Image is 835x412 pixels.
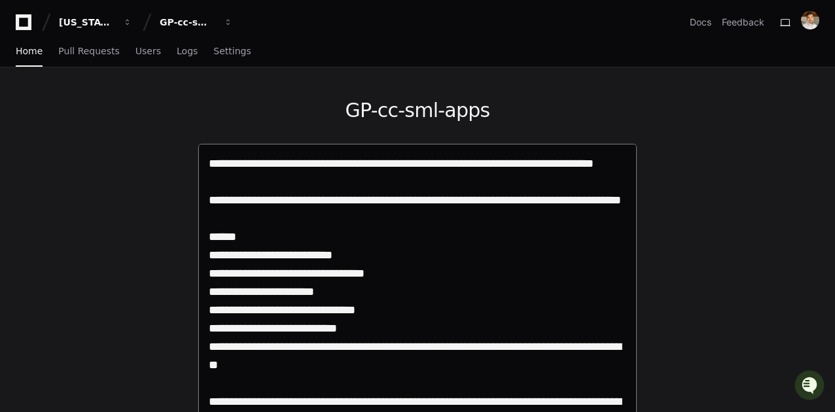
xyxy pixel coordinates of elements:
div: GP-cc-sml-apps [160,16,216,29]
a: Powered byPylon [92,137,158,147]
span: Logs [177,47,198,55]
button: GP-cc-sml-apps [154,10,238,34]
div: Welcome [13,52,238,73]
span: Pylon [130,137,158,147]
h1: GP-cc-sml-apps [198,99,637,122]
img: PlayerZero [13,13,39,39]
button: [US_STATE] Pacific [54,10,137,34]
span: Home [16,47,43,55]
iframe: Open customer support [793,369,828,404]
a: Pull Requests [58,37,119,67]
span: Pull Requests [58,47,119,55]
div: Start new chat [44,97,215,111]
a: Users [135,37,161,67]
div: [US_STATE] Pacific [59,16,115,29]
img: avatar [801,11,819,29]
a: Settings [213,37,251,67]
a: Docs [690,16,711,29]
a: Home [16,37,43,67]
div: We're available if you need us! [44,111,166,121]
img: 1756235613930-3d25f9e4-fa56-45dd-b3ad-e072dfbd1548 [13,97,37,121]
a: Logs [177,37,198,67]
span: Settings [213,47,251,55]
button: Feedback [722,16,764,29]
span: Users [135,47,161,55]
button: Start new chat [222,101,238,117]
